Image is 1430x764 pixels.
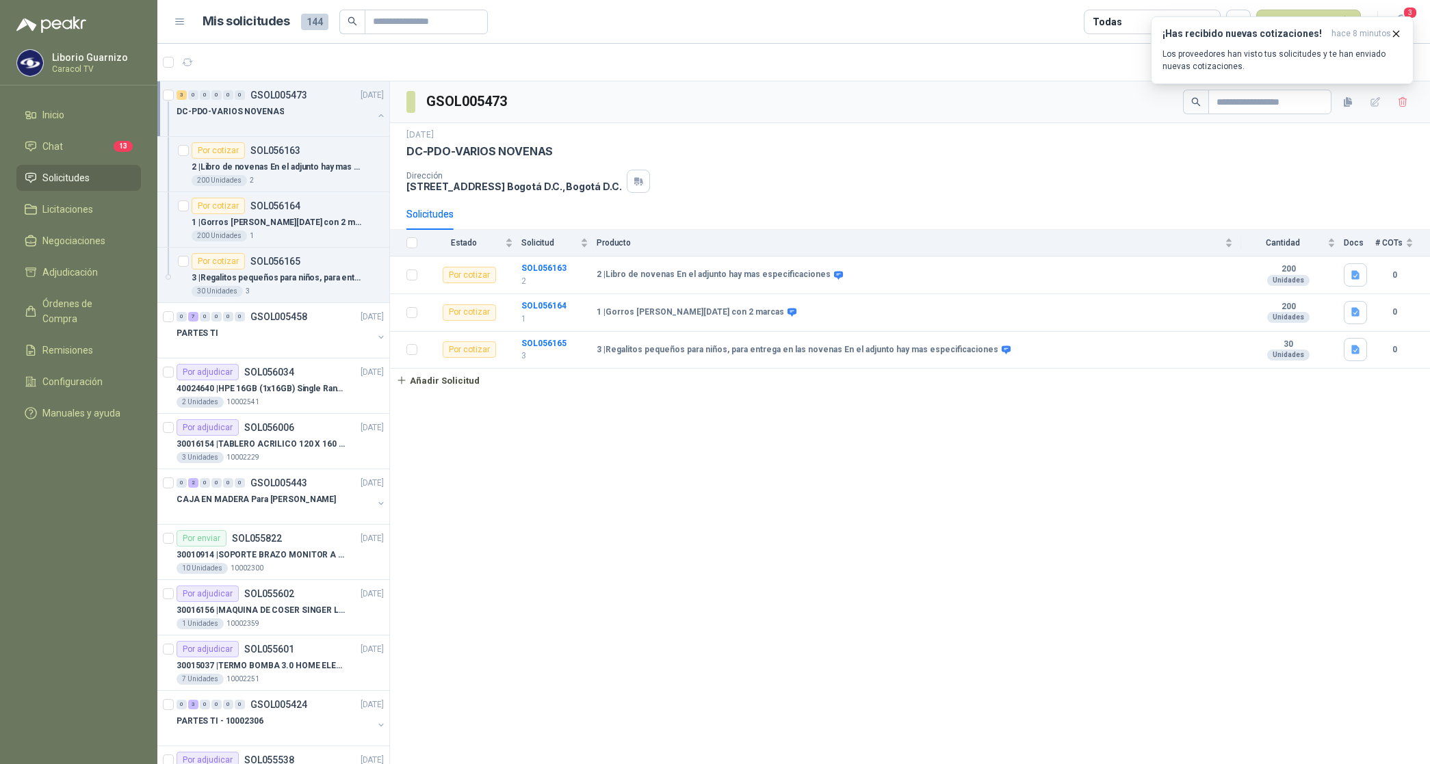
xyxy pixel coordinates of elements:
div: 3 Unidades [177,452,224,463]
a: 0 7 0 0 0 0 GSOL005458[DATE] PARTES TI [177,308,387,352]
div: Solicitudes [406,207,454,222]
div: Unidades [1267,275,1310,286]
p: SOL056163 [250,146,300,155]
p: [DATE] [361,698,384,711]
button: ¡Has recibido nuevas cotizaciones!hace 8 minutos Los proveedores han visto tus solicitudes y te h... [1151,16,1414,84]
div: 1 Unidades [177,618,224,629]
p: [DATE] [361,532,384,545]
a: Remisiones [16,337,141,363]
a: Añadir Solicitud [390,369,1430,392]
p: Caracol TV [52,65,138,73]
a: Por adjudicarSOL055601[DATE] 30015037 |TERMO BOMBA 3.0 HOME ELEMENTS ACERO INOX7 Unidades10002251 [157,635,389,691]
p: 10002229 [226,452,259,463]
div: 2 Unidades [177,397,224,408]
a: Por adjudicarSOL056006[DATE] 30016154 |TABLERO ACRILICO 120 X 160 CON RUEDAS3 Unidades10002229 [157,414,389,469]
span: Estado [426,238,502,248]
div: 0 [223,478,233,488]
p: 10002359 [226,618,259,629]
a: Configuración [16,369,141,395]
div: Por adjudicar [177,641,239,657]
span: hace 8 minutos [1331,28,1391,40]
p: 3 [246,286,250,297]
div: 0 [200,312,210,321]
span: 3 [1403,6,1418,19]
div: Todas [1093,14,1121,29]
b: 0 [1375,269,1414,282]
p: [DATE] [361,89,384,102]
span: Chat [42,139,63,154]
a: SOL056165 [521,339,567,348]
p: GSOL005473 [250,90,307,100]
p: 2 [521,275,588,288]
b: 2 | Libro de novenas En el adjunto hay mas especificaciones [597,269,831,280]
b: 200 [1241,264,1336,275]
div: 0 [211,700,222,709]
a: Por adjudicarSOL056034[DATE] 40024640 |HPE 16GB (1x16GB) Single Rank x4 DDR4-24002 Unidades10002541 [157,358,389,414]
div: 200 Unidades [192,230,247,241]
p: 30010914 | SOPORTE BRAZO MONITOR A ESCRITORIO NBF80 [177,549,347,562]
b: 0 [1375,306,1414,319]
p: 10002541 [226,397,259,408]
div: Por cotizar [192,142,245,159]
div: Por enviar [177,530,226,546]
div: Unidades [1267,312,1310,323]
span: Solicitud [521,238,577,248]
div: Por cotizar [443,341,496,358]
a: Negociaciones [16,228,141,254]
p: Liborio Guarnizo [52,53,138,62]
span: Licitaciones [42,202,93,217]
th: Producto [597,230,1241,256]
p: [DATE] [361,421,384,434]
a: SOL056164 [521,301,567,311]
a: Chat13 [16,133,141,159]
p: 1 | Gorros [PERSON_NAME][DATE] con 2 marcas [192,216,362,229]
div: 0 [211,90,222,100]
div: 0 [223,312,233,321]
div: 2 [188,478,198,488]
th: Cantidad [1241,230,1344,256]
div: 0 [235,90,245,100]
a: SOL056163 [521,263,567,273]
p: 10002300 [231,563,263,574]
a: Adjudicación [16,259,141,285]
a: Manuales y ayuda [16,400,141,426]
p: 1 [250,230,254,241]
button: Nueva solicitud [1256,10,1361,34]
button: 3 [1389,10,1414,34]
p: PARTES TI - 10002306 [177,715,263,728]
p: 1 [521,313,588,326]
div: 0 [177,700,187,709]
a: Por cotizarSOL0561632 |Libro de novenas En el adjunto hay mas especificaciones200 Unidades2 [157,137,389,192]
span: Manuales y ayuda [42,406,120,421]
div: 3 [177,90,187,100]
span: Configuración [42,374,103,389]
span: search [348,16,357,26]
span: Solicitudes [42,170,90,185]
div: 30 Unidades [192,286,243,297]
h1: Mis solicitudes [203,12,290,31]
span: 13 [114,141,133,152]
a: Licitaciones [16,196,141,222]
p: SOL056165 [250,256,300,266]
p: Los proveedores han visto tus solicitudes y te han enviado nuevas cotizaciones. [1162,48,1402,73]
a: Solicitudes [16,165,141,191]
div: 0 [211,478,222,488]
div: 3 [188,700,198,709]
div: 0 [235,312,245,321]
a: 0 2 0 0 0 0 GSOL005443[DATE] CAJA EN MADERA Para [PERSON_NAME] [177,475,387,518]
span: Negociaciones [42,233,105,248]
h3: GSOL005473 [426,91,509,112]
a: Por cotizarSOL0561641 |Gorros [PERSON_NAME][DATE] con 2 marcas200 Unidades1 [157,192,389,248]
span: Producto [597,238,1222,248]
p: 30016154 | TABLERO ACRILICO 120 X 160 CON RUEDAS [177,438,347,451]
b: 200 [1241,302,1336,313]
div: 0 [223,90,233,100]
div: 0 [235,700,245,709]
span: search [1191,97,1201,107]
th: Estado [426,230,521,256]
b: 1 | Gorros [PERSON_NAME][DATE] con 2 marcas [597,307,784,318]
div: 7 [188,312,198,321]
